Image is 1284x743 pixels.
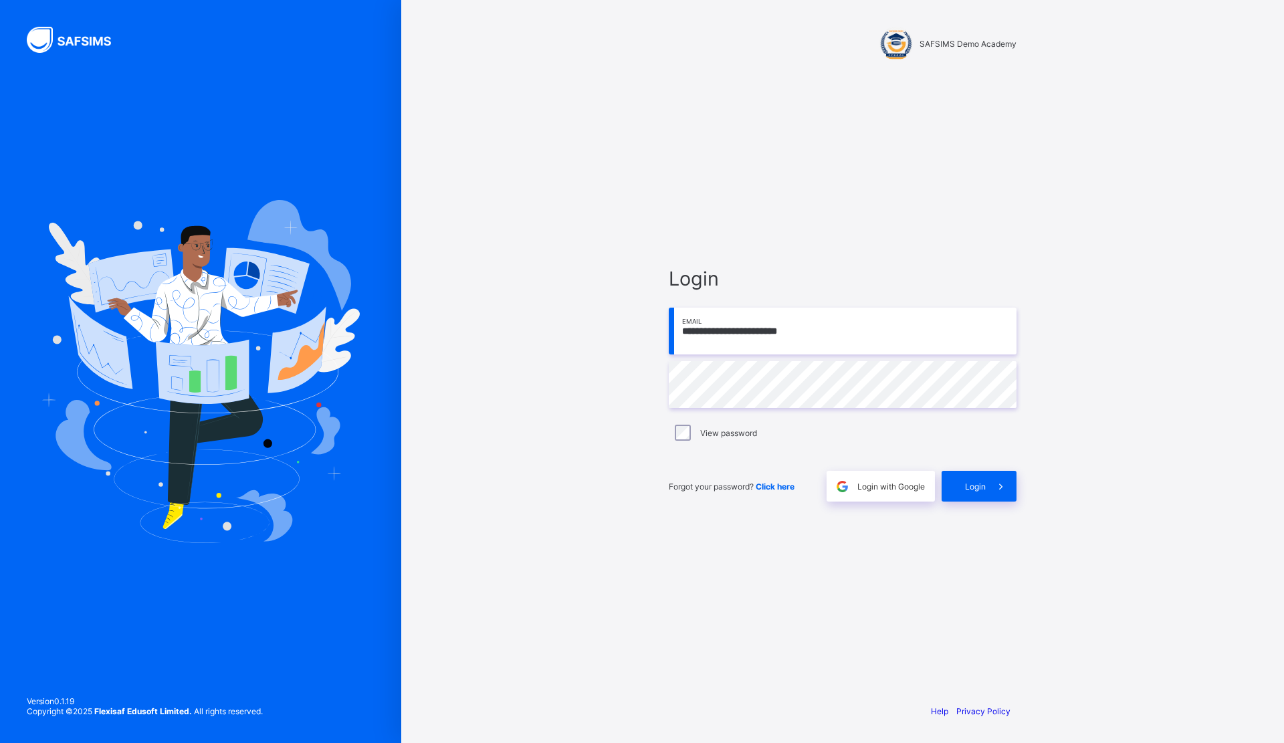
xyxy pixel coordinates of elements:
[27,696,263,706] span: Version 0.1.19
[965,482,986,492] span: Login
[835,479,850,494] img: google.396cfc9801f0270233282035f929180a.svg
[669,267,1016,290] span: Login
[27,27,127,53] img: SAFSIMS Logo
[857,482,925,492] span: Login with Google
[931,706,948,716] a: Help
[700,428,757,438] label: View password
[669,482,794,492] span: Forgot your password?
[41,200,360,542] img: Hero Image
[956,706,1010,716] a: Privacy Policy
[27,706,263,716] span: Copyright © 2025 All rights reserved.
[920,39,1016,49] span: SAFSIMS Demo Academy
[756,482,794,492] a: Click here
[94,706,192,716] strong: Flexisaf Edusoft Limited.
